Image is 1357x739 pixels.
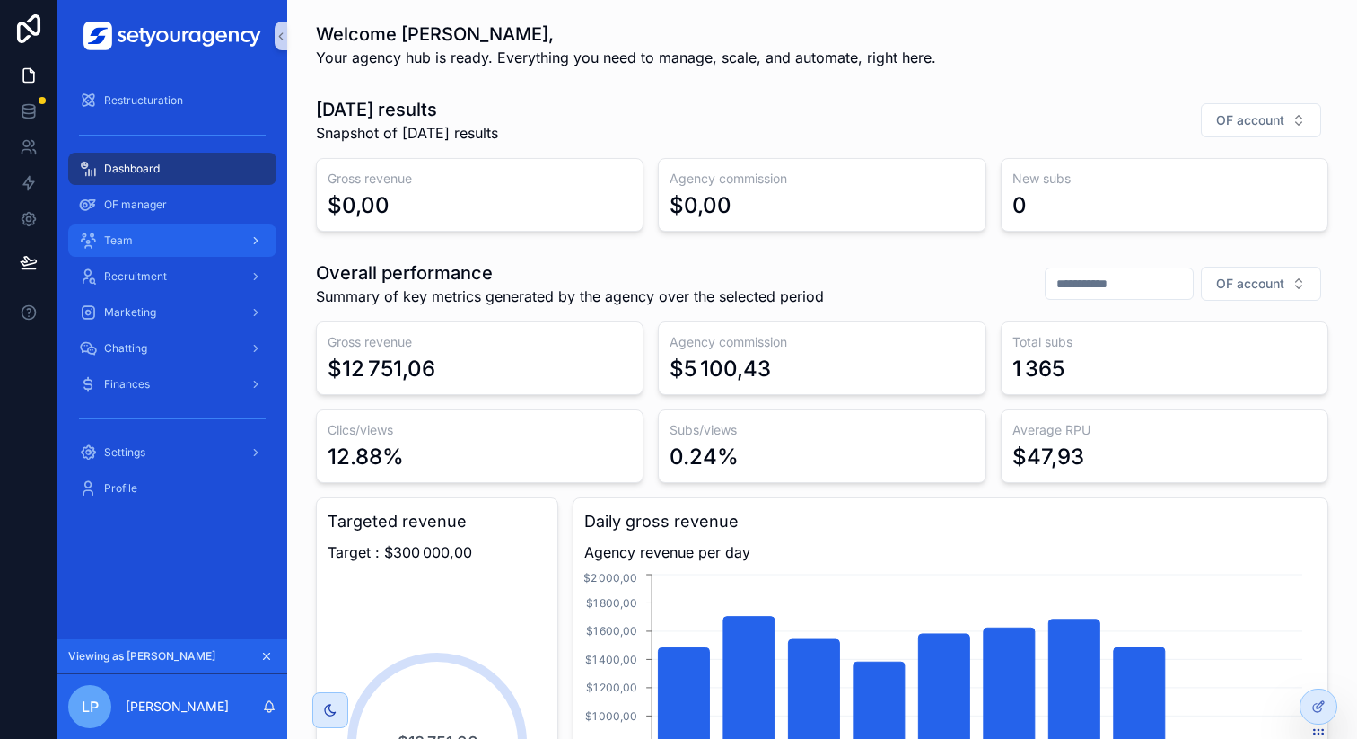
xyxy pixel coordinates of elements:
span: Finances [104,377,150,391]
a: Recruitment [68,260,276,293]
tspan: $1 800,00 [586,596,637,610]
h3: Daily gross revenue [584,509,1317,534]
h3: Subs/views [670,421,974,439]
div: $0,00 [670,191,731,220]
a: Profile [68,472,276,505]
span: OF manager [104,198,167,212]
tspan: $1 400,00 [585,653,637,666]
span: Your agency hub is ready. Everything you need to manage, scale, and automate, right here. [316,47,936,68]
span: OF account [1216,275,1284,293]
h1: [DATE] results [316,97,498,122]
h3: Agency commission [670,333,974,351]
h3: Targeted revenue [328,509,547,534]
span: Restructuration [104,93,183,108]
h1: Welcome [PERSON_NAME], [316,22,936,47]
span: Summary of key metrics generated by the agency over the selected period [316,286,824,307]
span: LP [82,696,99,717]
button: Select Button [1201,103,1321,137]
div: 1 365 [1012,355,1064,383]
h3: Clics/views [328,421,632,439]
tspan: $2 000,00 [583,571,637,585]
h3: Agency commission [670,170,974,188]
span: Target : $300 000,00 [328,541,547,563]
img: App logo [83,22,261,50]
h1: Overall performance [316,260,824,286]
tspan: $1 000,00 [585,709,637,723]
h3: Gross revenue [328,333,632,351]
div: $5 100,43 [670,355,771,383]
div: $12 751,06 [328,355,435,383]
h3: New subs [1012,170,1317,188]
tspan: $1 600,00 [586,624,637,638]
span: OF account [1216,111,1284,129]
div: 0.24% [670,443,739,471]
div: $47,93 [1012,443,1084,471]
span: Settings [104,445,145,460]
div: 12.88% [328,443,404,471]
span: Recruitment [104,269,167,284]
div: scrollable content [57,72,287,528]
a: Restructuration [68,84,276,117]
tspan: $1 200,00 [586,681,637,694]
div: 0 [1012,191,1027,220]
a: Settings [68,436,276,469]
span: Profile [104,481,137,496]
span: Chatting [104,341,147,356]
h3: Gross revenue [328,170,632,188]
a: OF manager [68,189,276,221]
h3: Average RPU [1012,421,1317,439]
span: Team [104,233,133,248]
span: Agency revenue per day [584,541,1317,563]
span: Snapshot of [DATE] results [316,122,498,144]
a: Team [68,224,276,257]
a: Marketing [68,296,276,329]
a: Chatting [68,332,276,365]
span: Marketing [104,305,156,320]
div: $0,00 [328,191,390,220]
button: Select Button [1201,267,1321,301]
a: Finances [68,368,276,400]
a: Dashboard [68,153,276,185]
h3: Total subs [1012,333,1317,351]
span: Viewing as [PERSON_NAME] [68,649,215,664]
p: [PERSON_NAME] [126,698,229,716]
span: Dashboard [104,162,160,176]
